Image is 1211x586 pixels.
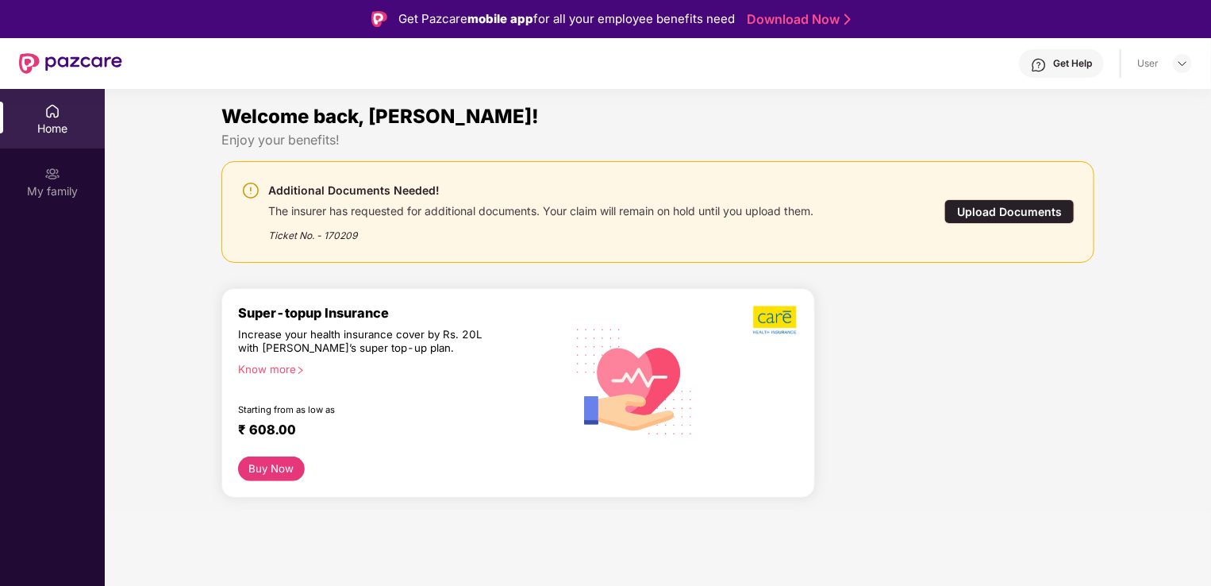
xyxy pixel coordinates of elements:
[944,199,1075,224] div: Upload Documents
[238,404,498,415] div: Starting from as low as
[371,11,387,27] img: Logo
[238,328,497,356] div: Increase your health insurance cover by Rs. 20L with [PERSON_NAME]’s super top-up plan.
[44,103,60,119] img: svg+xml;base64,PHN2ZyBpZD0iSG9tZSIgeG1sbnM9Imh0dHA6Ly93d3cudzMub3JnLzIwMDAvc3ZnIiB3aWR0aD0iMjAiIG...
[1137,57,1159,70] div: User
[844,11,851,28] img: Stroke
[296,366,305,375] span: right
[221,132,1094,148] div: Enjoy your benefits!
[268,200,813,218] div: The insurer has requested for additional documents. Your claim will remain on hold until you uplo...
[238,363,556,374] div: Know more
[221,105,539,128] span: Welcome back, [PERSON_NAME]!
[753,305,798,335] img: b5dec4f62d2307b9de63beb79f102df3.png
[1031,57,1047,73] img: svg+xml;base64,PHN2ZyBpZD0iSGVscC0zMngzMiIgeG1sbnM9Imh0dHA6Ly93d3cudzMub3JnLzIwMDAvc3ZnIiB3aWR0aD...
[268,181,813,200] div: Additional Documents Needed!
[1176,57,1189,70] img: svg+xml;base64,PHN2ZyBpZD0iRHJvcGRvd24tMzJ4MzIiIHhtbG5zPSJodHRwOi8vd3d3LnczLm9yZy8yMDAwL3N2ZyIgd2...
[238,422,549,441] div: ₹ 608.00
[238,305,565,321] div: Super-topup Insurance
[19,53,122,74] img: New Pazcare Logo
[268,218,813,243] div: Ticket No. - 170209
[1053,57,1092,70] div: Get Help
[398,10,735,29] div: Get Pazcare for all your employee benefits need
[747,11,846,28] a: Download Now
[565,310,705,452] img: svg+xml;base64,PHN2ZyB4bWxucz0iaHR0cDovL3d3dy53My5vcmcvMjAwMC9zdmciIHhtbG5zOnhsaW5rPSJodHRwOi8vd3...
[467,11,533,26] strong: mobile app
[44,166,60,182] img: svg+xml;base64,PHN2ZyB3aWR0aD0iMjAiIGhlaWdodD0iMjAiIHZpZXdCb3g9IjAgMCAyMCAyMCIgZmlsbD0ibm9uZSIgeG...
[241,181,260,200] img: svg+xml;base64,PHN2ZyBpZD0iV2FybmluZ18tXzI0eDI0IiBkYXRhLW5hbWU9Ildhcm5pbmcgLSAyNHgyNCIgeG1sbnM9Im...
[238,457,305,481] button: Buy Now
